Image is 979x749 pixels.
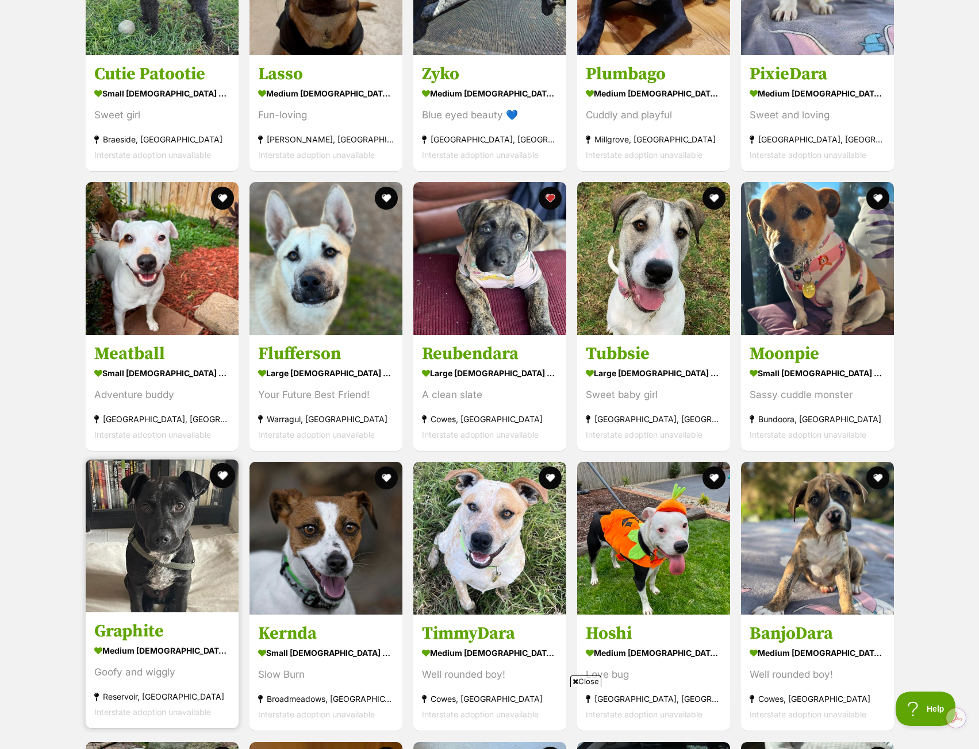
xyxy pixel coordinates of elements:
[586,365,721,381] div: large [DEMOGRAPHIC_DATA] Dog
[422,132,558,147] div: [GEOGRAPHIC_DATA], [GEOGRAPHIC_DATA]
[86,55,239,171] a: Cutie Patootie small [DEMOGRAPHIC_DATA] Dog Sweet girl Braeside, [GEOGRAPHIC_DATA] Interstate ado...
[577,615,730,731] a: Hoshi medium [DEMOGRAPHIC_DATA] Dog Love bug [GEOGRAPHIC_DATA], [GEOGRAPHIC_DATA] Interstate adop...
[258,150,375,160] span: Interstate adoption unavailable
[422,645,558,662] div: medium [DEMOGRAPHIC_DATA] Dog
[94,63,230,85] h3: Cutie Patootie
[94,708,211,717] span: Interstate adoption unavailable
[413,334,566,451] a: Reubendara large [DEMOGRAPHIC_DATA] Dog A clean slate Cowes, [GEOGRAPHIC_DATA] Interstate adoptio...
[422,411,558,427] div: Cowes, [GEOGRAPHIC_DATA]
[86,182,239,335] img: Meatball
[258,430,375,439] span: Interstate adoption unavailable
[577,334,730,451] a: Tubbsie large [DEMOGRAPHIC_DATA] Dog Sweet baby girl [GEOGRAPHIC_DATA], [GEOGRAPHIC_DATA] Interst...
[94,132,230,147] div: Braeside, [GEOGRAPHIC_DATA]
[94,150,211,160] span: Interstate adoption unavailable
[94,643,230,659] div: medium [DEMOGRAPHIC_DATA] Dog
[896,692,956,726] iframe: Help Scout Beacon - Open
[258,85,394,102] div: medium [DEMOGRAPHIC_DATA] Dog
[586,411,721,427] div: [GEOGRAPHIC_DATA], [GEOGRAPHIC_DATA]
[413,615,566,731] a: TimmyDara medium [DEMOGRAPHIC_DATA] Dog Well rounded boy! Cowes, [GEOGRAPHIC_DATA] Interstate ado...
[702,187,725,210] button: favourite
[586,623,721,645] h3: Hoshi
[258,107,394,123] div: Fun-loving
[94,665,230,681] div: Goofy and wiggly
[422,623,558,645] h3: TimmyDara
[586,63,721,85] h3: Plumbago
[258,667,394,683] div: Slow Burn
[750,645,885,662] div: medium [DEMOGRAPHIC_DATA] Dog
[422,365,558,381] div: large [DEMOGRAPHIC_DATA] Dog
[258,132,394,147] div: [PERSON_NAME], [GEOGRAPHIC_DATA]
[586,132,721,147] div: Millgrove, [GEOGRAPHIC_DATA]
[750,365,885,381] div: small [DEMOGRAPHIC_DATA] Dog
[258,411,394,427] div: Warragul, [GEOGRAPHIC_DATA]
[586,645,721,662] div: medium [DEMOGRAPHIC_DATA] Dog
[258,63,394,85] h3: Lasso
[258,623,394,645] h3: Kernda
[249,615,402,731] a: Kernda small [DEMOGRAPHIC_DATA] Dog Slow Burn Broadmeadows, [GEOGRAPHIC_DATA] Interstate adoption...
[539,187,562,210] button: favourite
[94,387,230,403] div: Adventure buddy
[422,85,558,102] div: medium [DEMOGRAPHIC_DATA] Dog
[750,63,885,85] h3: PixieDara
[586,387,721,403] div: Sweet baby girl
[570,675,601,687] span: Close
[866,187,889,210] button: favourite
[577,462,730,615] img: Hoshi
[258,387,394,403] div: Your Future Best Friend!
[413,462,566,615] img: TimmyDara
[422,150,539,160] span: Interstate adoption unavailable
[750,343,885,365] h3: Moonpie
[866,466,889,489] button: favourite
[750,692,885,707] div: Cowes, [GEOGRAPHIC_DATA]
[86,460,239,612] img: Graphite
[413,182,566,335] img: Reubendara
[375,187,398,210] button: favourite
[422,430,539,439] span: Interstate adoption unavailable
[422,63,558,85] h3: Zyko
[750,85,885,102] div: medium [DEMOGRAPHIC_DATA] Dog
[702,466,725,489] button: favourite
[539,466,562,489] button: favourite
[94,343,230,365] h3: Meatball
[258,645,394,662] div: small [DEMOGRAPHIC_DATA] Dog
[586,430,702,439] span: Interstate adoption unavailable
[422,343,558,365] h3: Reubendara
[586,107,721,123] div: Cuddly and playful
[741,55,894,171] a: PixieDara medium [DEMOGRAPHIC_DATA] Dog Sweet and loving [GEOGRAPHIC_DATA], [GEOGRAPHIC_DATA] Int...
[750,132,885,147] div: [GEOGRAPHIC_DATA], [GEOGRAPHIC_DATA]
[750,387,885,403] div: Sassy cuddle monster
[94,689,230,705] div: Reservoir, [GEOGRAPHIC_DATA]
[258,365,394,381] div: large [DEMOGRAPHIC_DATA] Dog
[211,187,234,210] button: favourite
[586,85,721,102] div: medium [DEMOGRAPHIC_DATA] Dog
[249,55,402,171] a: Lasso medium [DEMOGRAPHIC_DATA] Dog Fun-loving [PERSON_NAME], [GEOGRAPHIC_DATA] Interstate adopti...
[586,343,721,365] h3: Tubbsie
[741,182,894,335] img: Moonpie
[750,411,885,427] div: Bundoora, [GEOGRAPHIC_DATA]
[375,466,398,489] button: favourite
[577,55,730,171] a: Plumbago medium [DEMOGRAPHIC_DATA] Dog Cuddly and playful Millgrove, [GEOGRAPHIC_DATA] Interstate...
[750,150,866,160] span: Interstate adoption unavailable
[750,623,885,645] h3: BanjoDara
[750,667,885,683] div: Well rounded boy!
[422,667,558,683] div: Well rounded boy!
[94,365,230,381] div: small [DEMOGRAPHIC_DATA] Dog
[86,334,239,451] a: Meatball small [DEMOGRAPHIC_DATA] Dog Adventure buddy [GEOGRAPHIC_DATA], [GEOGRAPHIC_DATA] Inters...
[94,107,230,123] div: Sweet girl
[94,621,230,643] h3: Graphite
[750,107,885,123] div: Sweet and loving
[249,182,402,335] img: Flufferson
[249,334,402,451] a: Flufferson large [DEMOGRAPHIC_DATA] Dog Your Future Best Friend! Warragul, [GEOGRAPHIC_DATA] Inte...
[422,107,558,123] div: Blue eyed beauty 💙
[249,462,402,615] img: Kernda
[422,387,558,403] div: A clean slate
[577,182,730,335] img: Tubbsie
[741,334,894,451] a: Moonpie small [DEMOGRAPHIC_DATA] Dog Sassy cuddle monster Bundoora, [GEOGRAPHIC_DATA] Interstate ...
[750,710,866,720] span: Interstate adoption unavailable
[586,150,702,160] span: Interstate adoption unavailable
[750,430,866,439] span: Interstate adoption unavailable
[741,615,894,731] a: BanjoDara medium [DEMOGRAPHIC_DATA] Dog Well rounded boy! Cowes, [GEOGRAPHIC_DATA] Interstate ado...
[741,462,894,615] img: BanjoDara
[211,692,769,743] iframe: Advertisement
[86,612,239,729] a: Graphite medium [DEMOGRAPHIC_DATA] Dog Goofy and wiggly Reservoir, [GEOGRAPHIC_DATA] Interstate a...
